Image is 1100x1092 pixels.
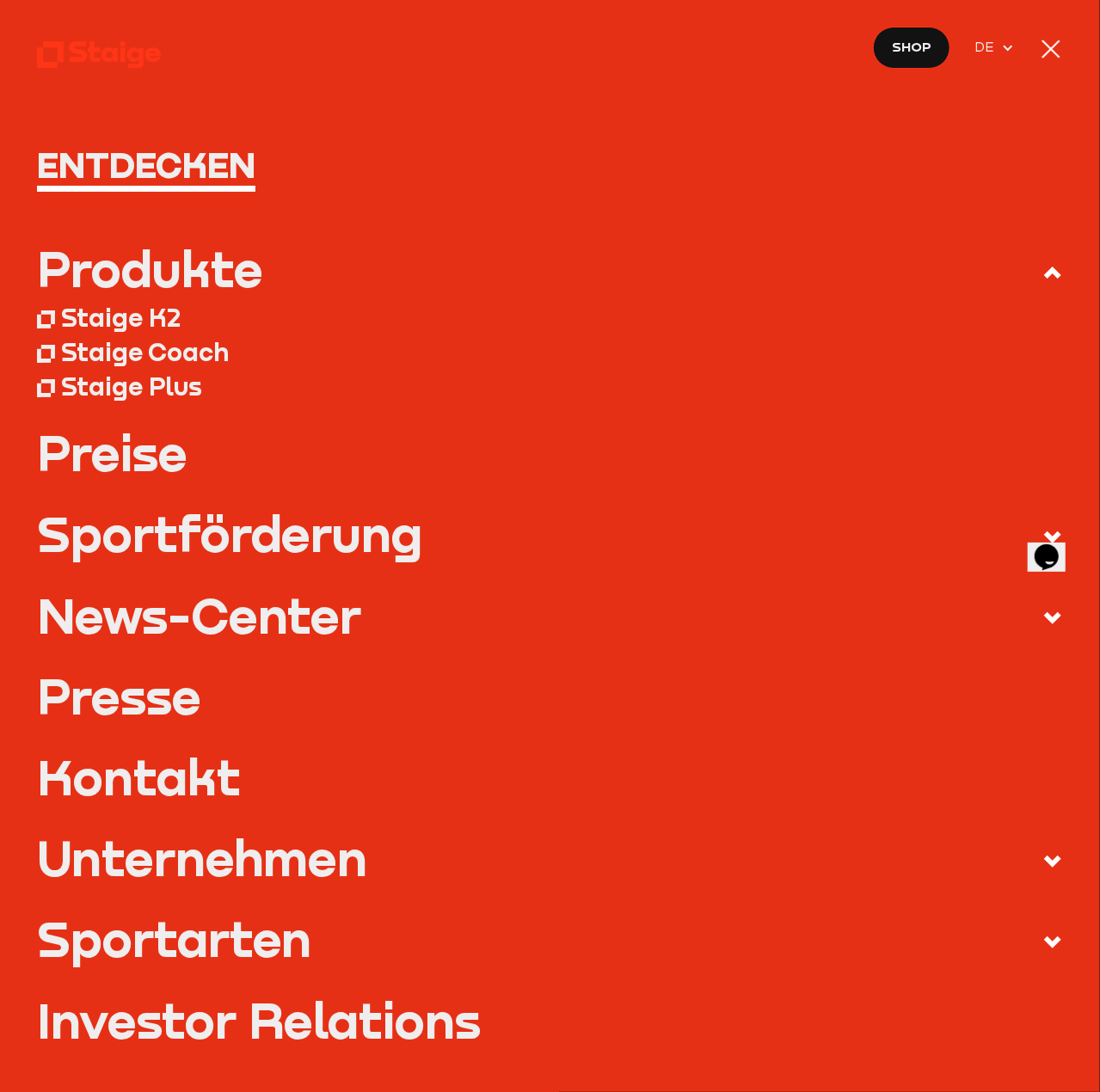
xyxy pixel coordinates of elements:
div: Staige Plus [61,371,202,402]
div: Sportförderung [37,509,423,558]
div: Produkte [37,244,263,293]
a: Presse [37,672,1064,721]
a: Staige K2 [37,301,1064,335]
a: Kontakt [37,752,1064,801]
a: Preise [37,428,1064,477]
div: Unternehmen [37,833,368,882]
iframe: chat widget [1028,520,1083,572]
a: Staige Coach [37,335,1064,370]
a: Shop [873,27,951,68]
div: Sportarten [37,914,312,963]
div: Staige Coach [61,337,229,368]
span: DE [975,36,1001,58]
div: Staige K2 [61,303,181,334]
div: News-Center [37,591,362,640]
a: Staige Plus [37,370,1064,404]
span: Shop [892,36,931,58]
a: Investor Relations [37,996,1064,1045]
